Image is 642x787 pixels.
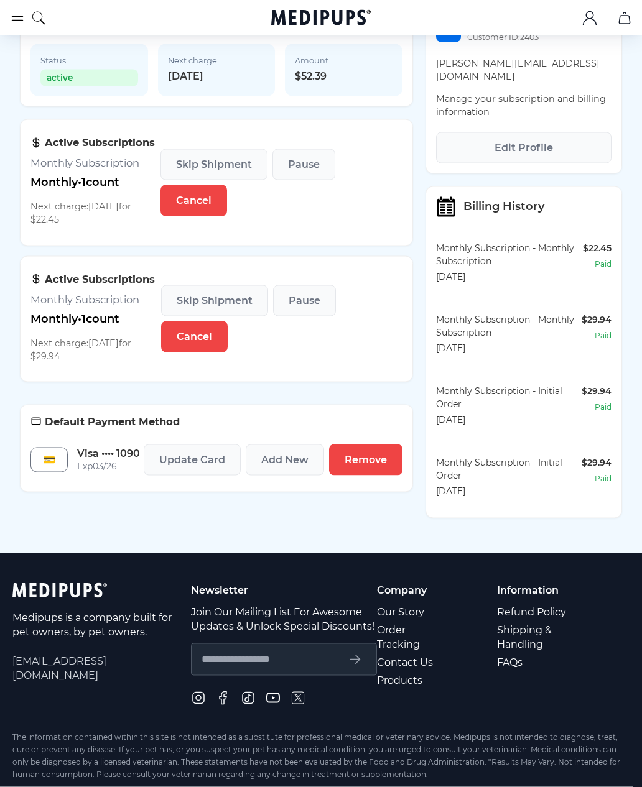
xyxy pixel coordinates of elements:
span: Exp 03 / 26 [77,460,140,473]
a: Order Tracking [377,621,452,653]
p: Next charge: [DATE] for $29.94 [30,337,161,363]
span: $52.39 [295,70,393,83]
span: active [40,70,138,86]
div: paid [595,472,612,485]
button: Edit Profile [436,132,612,163]
span: Next charge [168,54,266,67]
h3: Default Payment Method [30,415,402,428]
button: account [575,3,605,33]
button: Pause [272,149,335,180]
span: Amount [295,54,393,67]
span: Skip Shipment [176,159,252,171]
div: Monthly Subscription - Monthly Subscription [436,242,583,268]
a: Refund Policy [497,603,602,621]
span: [DATE] [168,70,266,83]
div: $29.94 [582,385,612,398]
div: $29.94 [582,313,612,326]
button: Cancel [161,321,228,352]
div: $22.45 [583,242,612,255]
p: Company [377,583,452,597]
div: The information contained within this site is not intended as a substitute for professional medic... [12,731,630,781]
p: [PERSON_NAME][EMAIL_ADDRESS][DOMAIN_NAME] [436,57,612,83]
div: [DATE] [436,413,582,426]
span: [EMAIL_ADDRESS][DOMAIN_NAME] [12,654,191,683]
span: Visa •••• 1090 [77,447,140,460]
p: Customer ID: 2403 [467,30,539,44]
a: Shipping & Handling [497,621,602,653]
div: paid [595,257,612,270]
p: Information [497,583,602,597]
button: Pause [273,285,336,316]
p: Monthly • 1 count [30,313,161,326]
span: Cancel [177,331,212,343]
span: Status [40,54,138,67]
div: paid [595,400,612,413]
button: Skip Shipment [160,149,267,180]
h3: Monthly Subscription [30,157,160,170]
h3: Active Subscriptions [30,136,160,149]
p: Join Our Mailing List For Awesome Updates & Unlock Special Discounts! [191,605,377,633]
div: Monthly Subscription - Initial Order [436,385,582,411]
p: Next charge: [DATE] for $22.45 [30,200,160,226]
span: Skip Shipment [177,295,253,307]
button: cart [610,3,640,33]
span: Cancel [176,195,212,207]
div: [DATE] [436,270,583,283]
button: Add New [246,444,324,476]
div: 💳 [30,448,68,472]
span: Update Card [159,454,225,466]
p: Newsletter [191,583,377,597]
p: Monthly • 1 count [30,176,160,189]
h3: Active Subscriptions [30,273,161,286]
h3: Billing History [463,200,544,213]
button: Cancel [160,185,227,216]
span: Add New [261,454,309,466]
a: Medipups [271,8,371,29]
a: Our Story [377,603,452,621]
span: Edit Profile [495,142,553,154]
button: search [31,2,46,34]
button: Remove [329,444,402,476]
div: $29.94 [582,456,612,469]
span: Pause [288,159,320,171]
span: Pause [289,295,320,307]
div: paid [595,329,612,342]
a: FAQs [497,653,602,671]
p: Medipups is a company built for pet owners, by pet owners. [12,610,174,639]
h3: Monthly Subscription [30,293,161,306]
a: Contact Us [377,653,452,671]
a: Products [377,671,452,689]
button: Update Card [144,444,241,476]
p: Manage your subscription and billing information [436,93,612,119]
div: [DATE] [436,485,582,498]
button: burger-menu [10,11,25,25]
div: Monthly Subscription - Initial Order [436,456,582,482]
div: Monthly Subscription - Monthly Subscription [436,313,582,339]
button: Skip Shipment [161,285,268,316]
div: [DATE] [436,342,582,355]
span: Remove [345,454,387,466]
